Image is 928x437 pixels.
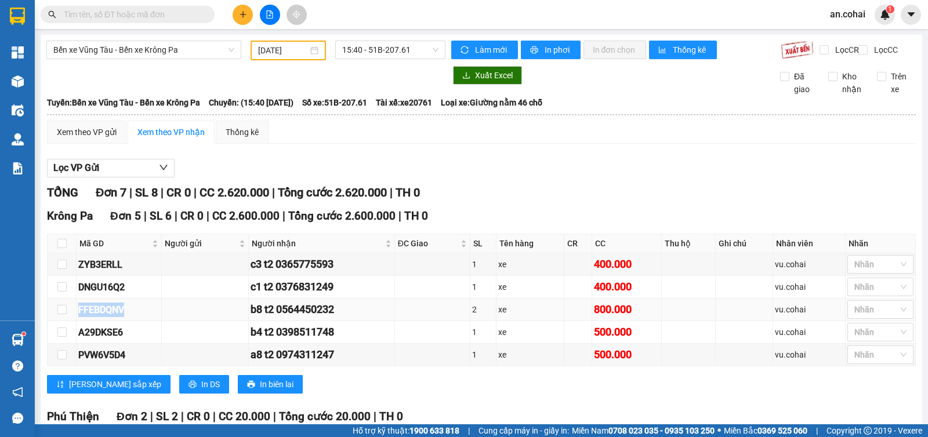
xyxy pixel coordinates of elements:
span: | [282,209,285,223]
span: bar-chart [658,46,668,55]
img: 9k= [781,41,814,59]
span: printer [530,46,540,55]
sup: 1 [886,5,894,13]
span: caret-down [906,9,916,20]
th: SL [470,234,496,253]
span: Đơn 2 [117,410,147,423]
span: ĐC Giao [398,237,458,250]
span: Làm mới [475,43,509,56]
span: TỔNG [47,185,78,199]
div: vu.cohai [775,326,843,338]
div: a8 t2 0974311247 [251,347,393,363]
span: | [390,185,393,199]
span: Tổng cước 2.600.000 [288,209,396,223]
button: file-add [260,5,280,25]
span: | [129,185,132,199]
span: Krông Pa [47,209,93,223]
div: DNGU16Q2 [78,280,159,294]
span: TH 0 [404,209,428,223]
div: 500.000 [594,324,659,340]
th: Tên hàng [496,234,564,253]
div: 800.000 [594,301,659,318]
span: | [150,410,153,423]
button: In đơn chọn [583,41,647,59]
div: Xem theo VP nhận [137,126,205,139]
span: 1 [888,5,892,13]
span: In biên lai [260,378,293,391]
b: Tuyến: Bến xe Vũng Tàu - Bến xe Krông Pa [47,98,200,107]
img: warehouse-icon [12,75,24,88]
span: Người gửi [165,237,237,250]
div: 1 [472,348,494,361]
span: SL 2 [156,410,178,423]
span: CC 20.000 [219,410,270,423]
span: Xuất Excel [475,69,513,82]
button: printerIn biên lai [238,375,303,394]
span: Lọc VP Gửi [53,161,99,175]
span: plus [239,10,247,19]
div: 1 [472,281,494,293]
div: xe [498,303,562,316]
span: search [48,10,56,19]
span: Đơn 7 [96,185,126,199]
span: Miền Bắc [724,424,807,437]
span: Số xe: 51B-207.61 [302,96,367,109]
span: | [374,410,376,423]
strong: 0708 023 035 - 0935 103 250 [608,426,715,435]
div: 2 [472,303,494,316]
div: vu.cohai [775,348,843,361]
span: | [194,185,197,199]
button: printerIn DS [179,375,229,394]
div: xe [498,348,562,361]
span: Tài xế: xe20761 [376,96,432,109]
img: icon-new-feature [880,9,890,20]
th: Thu hộ [662,234,716,253]
span: Phú Thiện [47,410,99,423]
span: aim [292,10,300,19]
span: Lọc CC [869,43,900,56]
span: question-circle [12,360,23,372]
span: Người nhận [252,237,383,250]
div: b8 t2 0564450232 [251,301,393,318]
span: an.cohai [821,7,875,21]
span: CC 2.600.000 [212,209,280,223]
span: | [468,424,470,437]
button: aim [287,5,307,25]
sup: 1 [22,332,26,336]
th: CC [592,234,662,253]
div: 1 [472,258,494,271]
img: solution-icon [12,162,24,174]
button: printerIn phơi [521,41,581,59]
button: syncLàm mới [451,41,518,59]
button: sort-ascending[PERSON_NAME] sắp xếp [47,375,171,394]
div: vu.cohai [775,258,843,271]
span: Tổng cước 20.000 [279,410,371,423]
div: b4 t2 0398511748 [251,324,393,340]
span: Miền Nam [572,424,715,437]
div: xe [498,258,562,271]
div: 1 [472,326,494,338]
span: message [12,413,23,424]
span: | [272,185,275,199]
span: copyright [864,427,872,435]
img: dashboard-icon [12,46,24,59]
span: printer [247,380,255,389]
div: c1 t2 0376831249 [251,279,393,295]
span: | [144,209,147,223]
img: warehouse-icon [12,104,24,116]
span: 15:40 - 51B-207.61 [342,41,438,59]
button: Lọc VP Gửi [47,159,175,177]
td: FFEBDQNV [77,298,162,321]
div: FFEBDQNV [78,303,159,317]
span: sort-ascending [56,380,64,389]
span: | [206,209,209,223]
span: down [159,163,168,172]
button: plus [233,5,253,25]
td: ZYB3ERLL [77,253,162,276]
img: warehouse-icon [12,133,24,145]
span: In DS [201,378,220,391]
div: Nhãn [849,237,912,250]
span: | [161,185,164,199]
button: bar-chartThống kê [649,41,717,59]
span: | [175,209,177,223]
